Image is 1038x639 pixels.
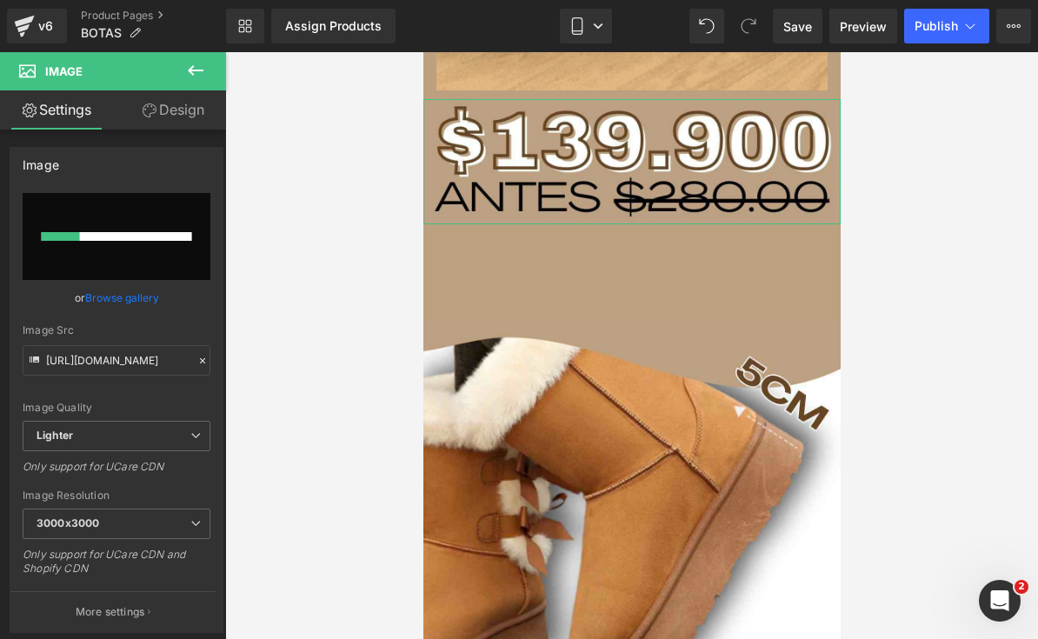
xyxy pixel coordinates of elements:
a: Design [116,90,230,130]
b: 3000x3000 [37,516,99,529]
a: Browse gallery [85,283,159,313]
a: Product Pages [81,9,226,23]
div: Only support for UCare CDN [23,460,210,485]
button: Publish [904,9,989,43]
div: Assign Products [285,19,382,33]
div: Image [23,148,59,172]
div: Only support for UCare CDN and Shopify CDN [23,548,210,587]
button: Undo [689,9,724,43]
span: Save [783,17,812,36]
span: Image [45,64,83,78]
p: More settings [76,604,145,620]
button: Redo [731,9,766,43]
button: More [996,9,1031,43]
div: Image Resolution [23,489,210,502]
a: Preview [829,9,897,43]
div: or [23,289,210,307]
a: New Library [226,9,264,43]
div: Image Src [23,324,210,336]
b: Lighter [37,429,73,442]
span: BOTAS [81,26,122,40]
a: v6 [7,9,67,43]
input: Link [23,345,210,376]
iframe: Intercom live chat [979,580,1021,622]
span: Publish [915,19,958,33]
div: v6 [35,15,57,37]
span: Preview [840,17,887,36]
span: 2 [1015,580,1028,594]
div: Image Quality [23,402,210,414]
button: More settings [10,591,216,632]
